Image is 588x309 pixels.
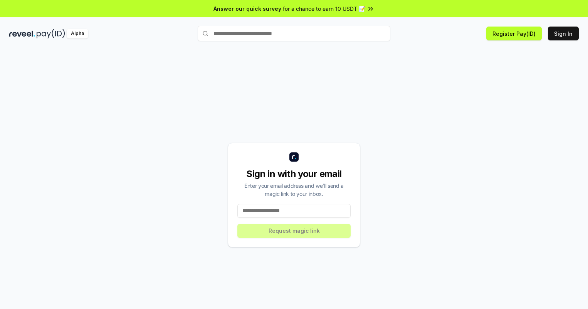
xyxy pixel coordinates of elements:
img: logo_small [289,152,299,162]
div: Sign in with your email [237,168,351,180]
div: Alpha [67,29,88,38]
button: Register Pay(ID) [486,27,542,40]
span: Answer our quick survey [213,5,281,13]
span: for a chance to earn 10 USDT 📝 [283,5,365,13]
img: pay_id [37,29,65,38]
button: Sign In [548,27,579,40]
div: Enter your email address and we’ll send a magic link to your inbox. [237,182,351,198]
img: reveel_dark [9,29,35,38]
